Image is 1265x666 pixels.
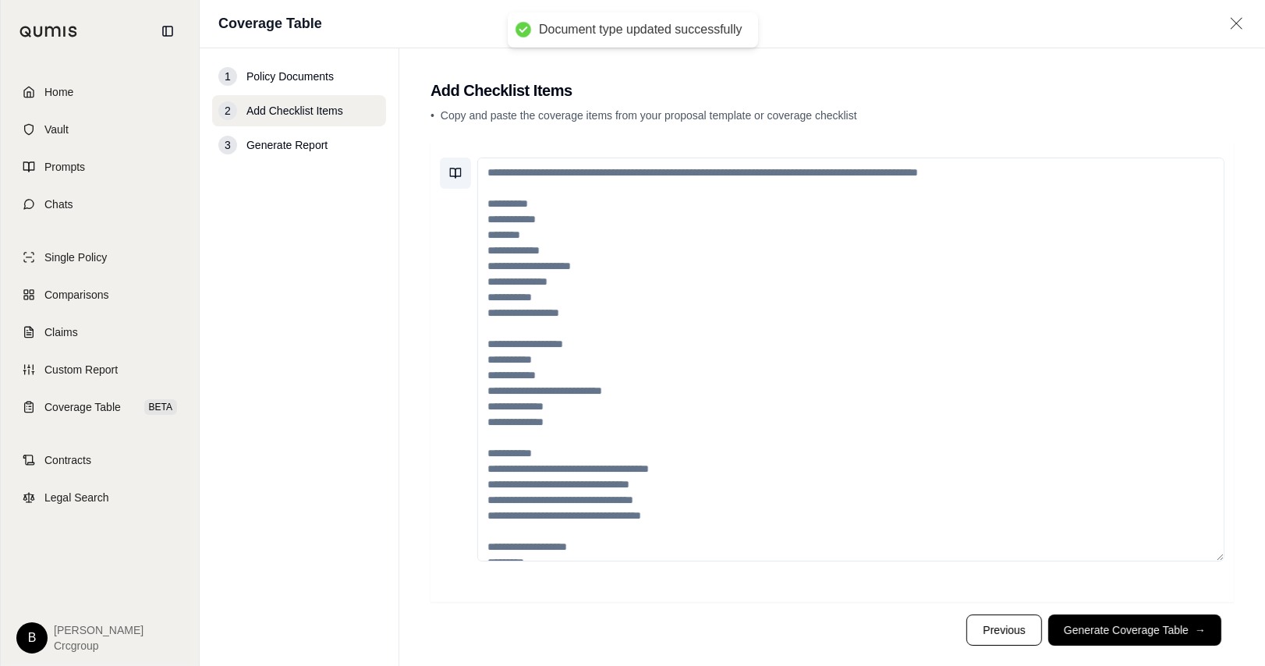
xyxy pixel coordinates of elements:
h1: Coverage Table [218,12,322,34]
span: Prompts [44,159,85,175]
span: Contracts [44,452,91,468]
button: Generate Coverage Table→ [1048,615,1221,646]
div: 2 [218,101,237,120]
a: Vault [10,112,190,147]
span: Copy and paste the coverage items from your proposal template or coverage checklist [441,109,857,122]
a: Home [10,75,190,109]
span: → [1195,622,1206,638]
span: Legal Search [44,490,109,505]
button: Collapse sidebar [155,19,180,44]
a: Chats [10,187,190,221]
span: Vault [44,122,69,137]
span: Custom Report [44,362,118,377]
h2: Add Checklist Items [431,80,1234,101]
a: Legal Search [10,480,190,515]
a: Single Policy [10,240,190,275]
div: 3 [218,136,237,154]
span: Crcgroup [54,638,144,654]
a: Contracts [10,443,190,477]
div: B [16,622,48,654]
div: 1 [218,67,237,86]
span: Add Checklist Items [246,103,343,119]
button: Previous [966,615,1041,646]
span: BETA [144,399,177,415]
span: Comparisons [44,287,108,303]
span: Generate Report [246,137,328,153]
a: Prompts [10,150,190,184]
a: Comparisons [10,278,190,312]
img: Qumis Logo [19,26,78,37]
span: Policy Documents [246,69,334,84]
span: Coverage Table [44,399,121,415]
a: Claims [10,315,190,349]
span: Claims [44,324,78,340]
span: • [431,109,434,122]
a: Custom Report [10,352,190,387]
span: Single Policy [44,250,107,265]
span: Home [44,84,73,100]
a: Coverage TableBETA [10,390,190,424]
span: Chats [44,197,73,212]
div: Document type updated successfully [539,22,742,38]
span: [PERSON_NAME] [54,622,144,638]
